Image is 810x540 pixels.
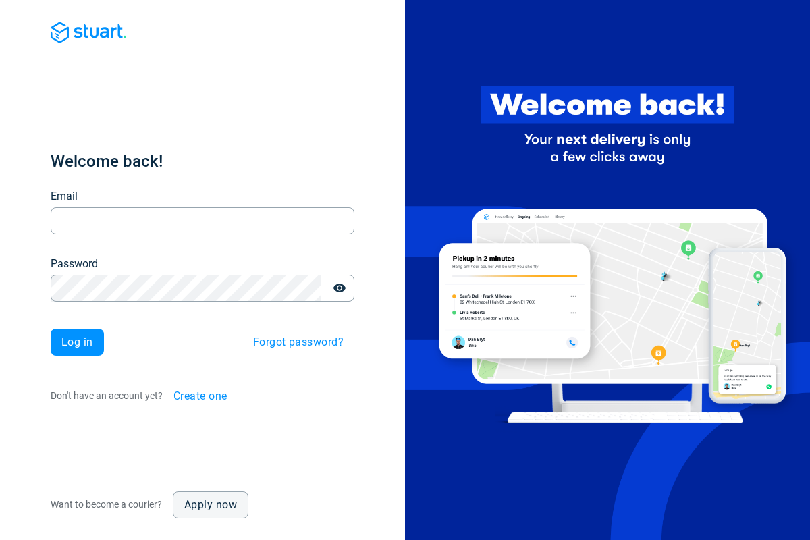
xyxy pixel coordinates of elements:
[51,151,354,172] h1: Welcome back!
[51,188,78,205] label: Email
[51,390,163,401] span: Don't have an account yet?
[173,391,227,402] span: Create one
[253,337,344,348] span: Forgot password?
[61,337,93,348] span: Log in
[51,22,126,43] img: Blue logo
[173,491,248,518] a: Apply now
[51,256,98,272] label: Password
[242,329,354,356] button: Forgot password?
[51,329,104,356] button: Log in
[163,383,238,410] button: Create one
[51,499,162,510] span: Want to become a courier?
[184,500,237,510] span: Apply now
